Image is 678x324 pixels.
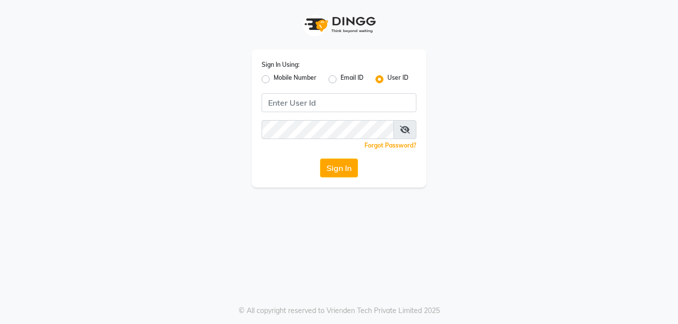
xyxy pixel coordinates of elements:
[340,73,363,85] label: Email ID
[364,142,416,149] a: Forgot Password?
[299,10,379,39] img: logo1.svg
[387,73,408,85] label: User ID
[262,60,300,69] label: Sign In Using:
[262,93,416,112] input: Username
[274,73,317,85] label: Mobile Number
[320,159,358,177] button: Sign In
[262,120,394,139] input: Username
